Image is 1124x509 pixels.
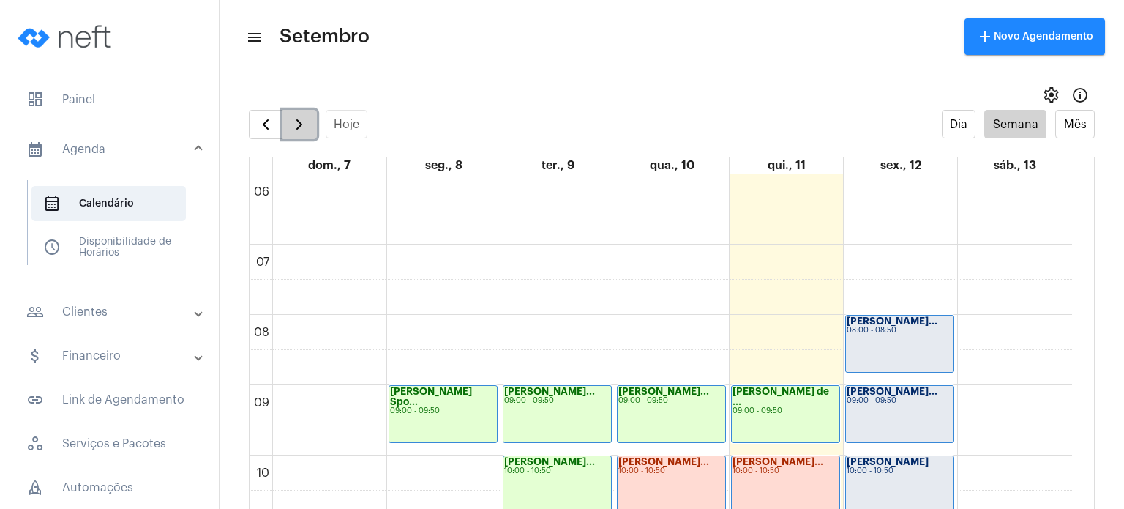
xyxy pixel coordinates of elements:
strong: [PERSON_NAME] de ... [733,387,829,406]
strong: [PERSON_NAME]... [618,387,709,396]
div: 10:00 - 10:50 [733,467,839,475]
span: sidenav icon [26,479,44,497]
a: 10 de setembro de 2025 [647,157,697,174]
span: sidenav icon [26,435,44,453]
mat-icon: add [976,28,994,45]
a: 13 de setembro de 2025 [991,157,1039,174]
div: 07 [253,256,272,269]
div: 09:00 - 09:50 [847,397,953,405]
mat-panel-title: Financeiro [26,347,195,365]
div: 10:00 - 10:50 [847,467,953,475]
button: Hoje [326,110,368,138]
div: 09 [251,396,272,409]
strong: [PERSON_NAME] [847,457,929,467]
button: Mês [1055,110,1095,138]
div: 10 [254,467,272,480]
span: Automações [15,470,204,505]
mat-icon: sidenav icon [246,29,261,46]
a: 7 de setembro de 2025 [305,157,353,174]
div: 10:00 - 10:50 [618,467,724,475]
strong: [PERSON_NAME]... [618,457,709,467]
a: 12 de setembro de 2025 [877,157,924,174]
a: 11 de setembro de 2025 [765,157,809,174]
span: Serviços e Pacotes [15,426,204,461]
div: 09:00 - 09:50 [618,397,724,405]
span: settings [1042,86,1060,104]
span: Novo Agendamento [976,31,1093,42]
mat-expansion-panel-header: sidenav iconClientes [9,294,219,330]
span: sidenav icon [43,239,61,256]
mat-icon: sidenav icon [26,141,44,158]
div: 09:00 - 09:50 [504,397,610,405]
strong: [PERSON_NAME]... [504,387,595,396]
div: 09:00 - 09:50 [733,407,839,415]
mat-expansion-panel-header: sidenav iconFinanceiro [9,338,219,374]
strong: [PERSON_NAME] Spo... [390,387,472,406]
mat-icon: sidenav icon [26,391,44,409]
div: 10:00 - 10:50 [504,467,610,475]
div: 06 [251,185,272,198]
button: Semana Anterior [249,110,283,139]
mat-expansion-panel-header: sidenav iconAgenda [9,126,219,173]
mat-panel-title: Agenda [26,141,195,158]
button: Info [1065,81,1095,110]
button: settings [1036,81,1065,110]
strong: [PERSON_NAME]... [504,457,595,467]
button: Novo Agendamento [964,18,1105,55]
div: 08 [251,326,272,339]
mat-icon: sidenav icon [26,303,44,321]
strong: [PERSON_NAME]... [847,316,937,326]
button: Próximo Semana [282,110,317,139]
button: Dia [942,110,976,138]
a: 9 de setembro de 2025 [539,157,577,174]
mat-icon: Info [1071,86,1089,104]
span: Disponibilidade de Horários [31,230,186,265]
span: Calendário [31,186,186,221]
a: 8 de setembro de 2025 [422,157,465,174]
div: 09:00 - 09:50 [390,407,496,415]
div: sidenav iconAgenda [9,173,219,286]
span: Link de Agendamento [15,382,204,417]
span: Setembro [280,25,370,48]
span: sidenav icon [26,91,44,108]
strong: [PERSON_NAME]... [847,387,937,396]
img: logo-neft-novo-2.png [12,7,121,66]
mat-icon: sidenav icon [26,347,44,365]
strong: [PERSON_NAME]... [733,457,823,467]
span: sidenav icon [43,195,61,212]
div: 08:00 - 08:50 [847,327,953,335]
mat-panel-title: Clientes [26,303,195,321]
span: Painel [15,82,204,117]
button: Semana [984,110,1046,138]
